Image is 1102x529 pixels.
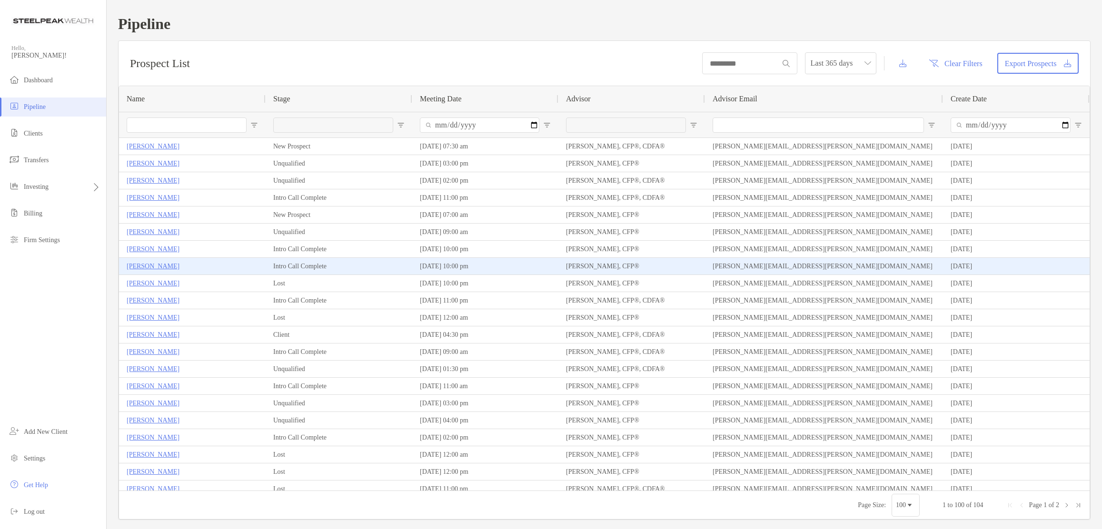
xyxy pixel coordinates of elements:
[1063,501,1071,509] div: Next Page
[943,292,1090,309] div: [DATE]
[943,326,1090,343] div: [DATE]
[558,446,705,463] div: [PERSON_NAME], CFP®
[412,224,558,240] div: [DATE] 09:00 am
[9,234,20,245] img: firm-settings icon
[705,241,943,257] div: [PERSON_NAME][EMAIL_ADDRESS][PERSON_NAME][DOMAIN_NAME]
[266,189,412,206] div: Intro Call Complete
[1006,501,1014,509] div: First Page
[943,361,1090,377] div: [DATE]
[558,309,705,326] div: [PERSON_NAME], CFP®
[266,480,412,497] div: Lost
[943,138,1090,155] div: [DATE]
[566,95,591,103] span: Advisor
[943,155,1090,172] div: [DATE]
[543,121,551,129] button: Open Filter Menu
[127,226,179,238] p: [PERSON_NAME]
[24,236,60,244] span: Firm Settings
[127,95,145,103] span: Name
[705,429,943,446] div: [PERSON_NAME][EMAIL_ADDRESS][PERSON_NAME][DOMAIN_NAME]
[412,138,558,155] div: [DATE] 07:30 am
[127,157,179,169] p: [PERSON_NAME]
[127,397,179,409] a: [PERSON_NAME]
[690,121,697,129] button: Open Filter Menu
[943,480,1090,497] div: [DATE]
[127,414,179,426] a: [PERSON_NAME]
[558,429,705,446] div: [PERSON_NAME], CFP®
[9,100,20,112] img: pipeline icon
[266,378,412,394] div: Intro Call Complete
[412,446,558,463] div: [DATE] 12:00 am
[705,189,943,206] div: [PERSON_NAME][EMAIL_ADDRESS][PERSON_NAME][DOMAIN_NAME]
[127,431,179,443] a: [PERSON_NAME]
[127,363,179,375] p: [PERSON_NAME]
[558,480,705,497] div: [PERSON_NAME], CFP®, CDFA®
[127,346,179,358] a: [PERSON_NAME]
[273,95,290,103] span: Stage
[412,378,558,394] div: [DATE] 11:00 am
[705,292,943,309] div: [PERSON_NAME][EMAIL_ADDRESS][PERSON_NAME][DOMAIN_NAME]
[266,258,412,274] div: Intro Call Complete
[266,309,412,326] div: Lost
[705,138,943,155] div: [PERSON_NAME][EMAIL_ADDRESS][PERSON_NAME][DOMAIN_NAME]
[943,172,1090,189] div: [DATE]
[943,412,1090,429] div: [DATE]
[127,312,179,323] a: [PERSON_NAME]
[24,210,42,217] span: Billing
[266,446,412,463] div: Lost
[127,192,179,204] a: [PERSON_NAME]
[1056,501,1059,509] span: 2
[266,241,412,257] div: Intro Call Complete
[127,243,179,255] a: [PERSON_NAME]
[1049,501,1054,509] span: of
[558,343,705,360] div: [PERSON_NAME], CFP®, CDFA®
[412,241,558,257] div: [DATE] 10:00 pm
[412,395,558,411] div: [DATE] 03:00 pm
[127,209,179,221] p: [PERSON_NAME]
[266,412,412,429] div: Unqualified
[266,395,412,411] div: Unqualified
[266,172,412,189] div: Unqualified
[24,428,68,435] span: Add New Client
[127,277,179,289] a: [PERSON_NAME]
[9,505,20,517] img: logout icon
[943,446,1090,463] div: [DATE]
[558,378,705,394] div: [PERSON_NAME], CFP®
[127,449,179,460] p: [PERSON_NAME]
[127,380,179,392] a: [PERSON_NAME]
[412,275,558,292] div: [DATE] 10:00 pm
[892,494,920,517] div: Page Size
[705,412,943,429] div: [PERSON_NAME][EMAIL_ADDRESS][PERSON_NAME][DOMAIN_NAME]
[266,292,412,309] div: Intro Call Complete
[705,155,943,172] div: [PERSON_NAME][EMAIL_ADDRESS][PERSON_NAME][DOMAIN_NAME]
[705,275,943,292] div: [PERSON_NAME][EMAIL_ADDRESS][PERSON_NAME][DOMAIN_NAME]
[412,343,558,360] div: [DATE] 09:00 am
[127,329,179,341] a: [PERSON_NAME]
[858,501,886,509] div: Page Size:
[705,258,943,274] div: [PERSON_NAME][EMAIL_ADDRESS][PERSON_NAME][DOMAIN_NAME]
[948,501,953,509] span: to
[9,154,20,165] img: transfers icon
[9,127,20,138] img: clients icon
[420,95,462,103] span: Meeting Date
[558,172,705,189] div: [PERSON_NAME], CFP®, CDFA®
[127,118,247,133] input: Name Filter Input
[1074,501,1082,509] div: Last Page
[266,463,412,480] div: Lost
[9,425,20,437] img: add_new_client icon
[1043,501,1047,509] span: 1
[705,206,943,223] div: [PERSON_NAME][EMAIL_ADDRESS][PERSON_NAME][DOMAIN_NAME]
[266,326,412,343] div: Client
[127,140,179,152] p: [PERSON_NAME]
[558,292,705,309] div: [PERSON_NAME], CFP®, CDFA®
[954,501,964,509] span: 100
[713,95,757,103] span: Advisor Email
[24,157,49,164] span: Transfers
[558,258,705,274] div: [PERSON_NAME], CFP®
